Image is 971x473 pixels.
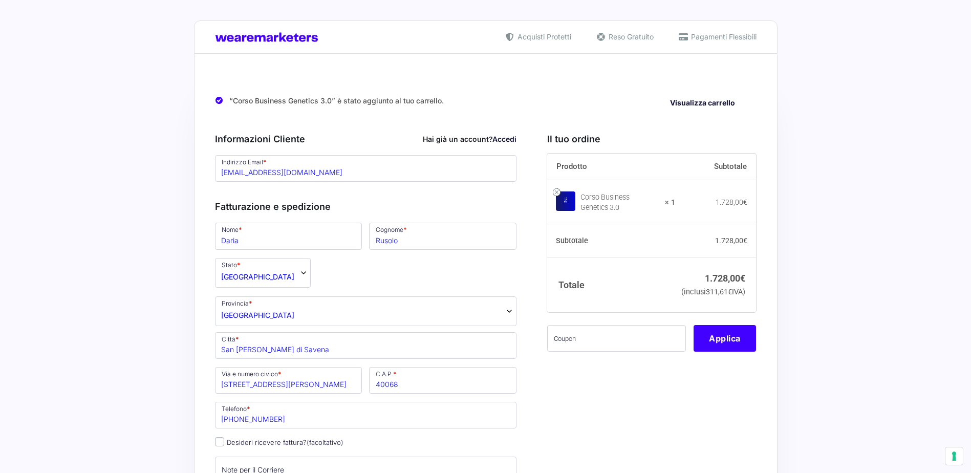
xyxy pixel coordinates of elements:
[215,132,517,146] h3: Informazioni Cliente
[694,325,756,352] button: Applica
[307,438,343,446] span: (facoltativo)
[547,225,675,257] th: Subtotale
[743,198,747,206] span: €
[663,95,742,111] a: Visualizza carrello
[706,288,732,296] span: 311,61
[215,223,362,249] input: Nome *
[547,325,686,352] input: Coupon
[715,236,747,245] bdi: 1.728,00
[556,191,575,211] img: Corso Business Genetics 3.0
[681,288,745,296] small: (inclusi IVA)
[215,88,757,114] div: “Corso Business Genetics 3.0” è stato aggiunto al tuo carrello.
[492,135,516,143] a: Accedi
[369,367,516,394] input: C.A.P. *
[221,271,294,282] span: Italia
[215,296,517,326] span: Provincia
[728,288,732,296] span: €
[547,154,675,180] th: Prodotto
[215,332,517,359] input: Città *
[215,367,362,394] input: Via e numero civico *
[215,437,224,446] input: Desideri ricevere fattura?(facoltativo)
[215,200,517,213] h3: Fatturazione e spedizione
[740,273,745,284] span: €
[580,192,658,213] div: Corso Business Genetics 3.0
[215,155,517,182] input: Indirizzo Email *
[8,433,39,464] iframe: Customerly Messenger Launcher
[743,236,747,245] span: €
[675,154,757,180] th: Subtotale
[945,447,963,465] button: Le tue preferenze relative al consenso per le tecnologie di tracciamento
[547,257,675,312] th: Totale
[705,273,745,284] bdi: 1.728,00
[423,134,516,144] div: Hai già un account?
[716,198,747,206] bdi: 1.728,00
[215,258,311,288] span: Stato
[221,310,294,320] span: Bologna
[606,31,654,42] span: Reso Gratuito
[515,31,571,42] span: Acquisti Protetti
[369,223,516,249] input: Cognome *
[215,438,343,446] label: Desideri ricevere fattura?
[215,402,517,428] input: Telefono *
[547,132,756,146] h3: Il tuo ordine
[688,31,757,42] span: Pagamenti Flessibili
[665,198,675,208] strong: × 1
